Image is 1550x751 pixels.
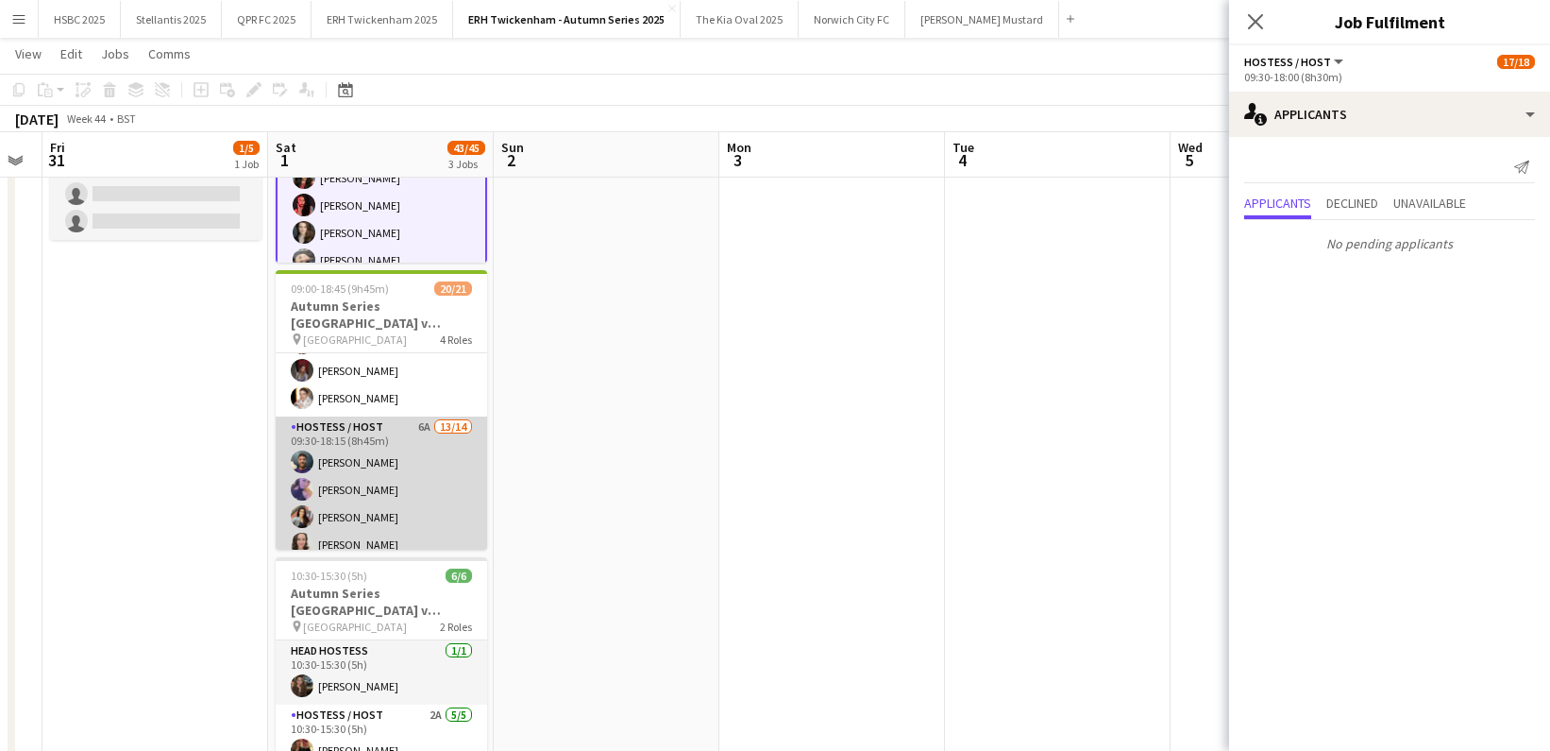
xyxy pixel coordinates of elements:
[905,1,1059,38] button: [PERSON_NAME] Mustard
[101,45,129,62] span: Jobs
[1175,149,1203,171] span: 5
[47,149,65,171] span: 31
[222,1,312,38] button: QPR FC 2025
[446,569,472,583] span: 6/6
[1178,139,1203,156] span: Wed
[447,141,485,155] span: 43/45
[799,1,905,38] button: Norwich City FC
[276,585,487,619] h3: Autumn Series [GEOGRAPHIC_DATA] v Australia - Spirit of Rugby ([GEOGRAPHIC_DATA]) - [DATE]
[312,1,453,38] button: ERH Twickenham 2025
[453,1,681,38] button: ERH Twickenham - Autumn Series 2025
[1229,9,1550,34] h3: Job Fulfilment
[303,333,407,347] span: [GEOGRAPHIC_DATA]
[1244,55,1346,69] button: Hostess / Host
[1393,196,1466,210] span: Unavailable
[291,282,389,296] span: 09:00-18:45 (9h45m)
[276,640,487,705] app-card-role: Head Hostess1/110:30-15:30 (5h)[PERSON_NAME]
[276,298,487,332] h3: Autumn Series [GEOGRAPHIC_DATA] v Australia - Gate 1 ([GEOGRAPHIC_DATA]) - [DATE]
[50,139,65,156] span: Fri
[303,620,407,634] span: [GEOGRAPHIC_DATA]
[276,139,296,156] span: Sat
[234,157,259,171] div: 1 Job
[727,139,751,156] span: Mon
[950,149,974,171] span: 4
[15,110,59,128] div: [DATE]
[121,1,222,38] button: Stellantis 2025
[1244,70,1535,84] div: 09:30-18:00 (8h30m)
[53,42,90,66] a: Edit
[1497,55,1535,69] span: 17/18
[291,569,367,583] span: 10:30-15:30 (5h)
[117,111,136,126] div: BST
[8,42,49,66] a: View
[1244,55,1331,69] span: Hostess / Host
[93,42,137,66] a: Jobs
[276,270,487,550] app-job-card: 09:00-18:45 (9h45m)20/21Autumn Series [GEOGRAPHIC_DATA] v Australia - Gate 1 ([GEOGRAPHIC_DATA]) ...
[952,139,974,156] span: Tue
[148,45,191,62] span: Comms
[498,149,524,171] span: 2
[724,149,751,171] span: 3
[501,139,524,156] span: Sun
[1229,92,1550,137] div: Applicants
[440,333,472,347] span: 4 Roles
[39,1,121,38] button: HSBC 2025
[448,157,484,171] div: 3 Jobs
[440,620,472,634] span: 2 Roles
[276,298,487,417] app-card-role: Receptionist Assistant7A3/309:30-15:30 (6h)[PERSON_NAME][PERSON_NAME][PERSON_NAME]
[1229,228,1550,260] p: No pending applicants
[60,45,82,62] span: Edit
[273,149,296,171] span: 1
[1244,196,1311,210] span: Applicants
[681,1,799,38] button: The Kia Oval 2025
[1326,196,1378,210] span: Declined
[434,282,472,296] span: 20/21
[62,111,110,126] span: Week 44
[141,42,198,66] a: Comms
[233,141,260,155] span: 1/5
[15,45,42,62] span: View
